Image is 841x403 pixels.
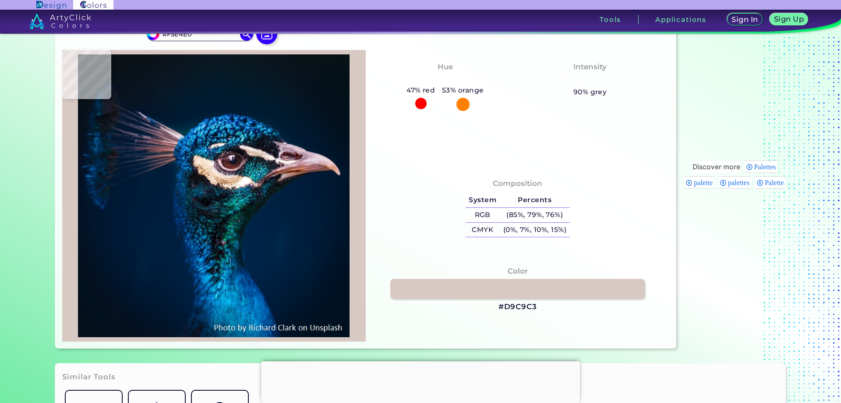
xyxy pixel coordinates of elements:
h3: Red-Orange [417,75,474,85]
h4: Color [508,265,528,278]
div: palette [684,176,714,189]
h4: Hue [438,61,453,73]
span: Palettes [754,163,779,171]
h3: Tools [600,16,621,23]
h5: Sign In [731,16,758,23]
h5: Percents [500,193,570,207]
h5: System [466,193,500,207]
h5: 53% orange [438,85,487,96]
img: icon search [240,28,253,41]
h3: Similar Tools [62,372,116,382]
h5: (85%, 79%, 76%) [500,208,570,222]
h5: (0%, 7%, 10%, 15%) [500,223,570,237]
h5: Sign Up [774,15,804,22]
a: Sign In [727,14,763,26]
h4: Intensity [573,61,607,73]
input: type color.. [159,28,240,40]
h4: Composition [493,177,542,190]
h5: 47% red [403,85,438,96]
img: ArtyClick Design logo [36,1,66,9]
img: img_pavlin.jpg [67,54,361,337]
div: Palette [755,176,785,189]
h3: Applications [655,16,707,23]
div: These are topics related to the article that might interest you [693,161,740,173]
h3: Almost None [559,75,621,85]
h5: 90% grey [573,86,607,98]
span: Palette [765,179,787,186]
div: Palettes [745,160,777,173]
iframe: Advertisement [261,361,580,401]
h3: #D9C9C3 [498,302,537,312]
h5: RGB [466,208,500,222]
span: palettes [728,179,752,186]
span: palette [694,179,715,186]
div: palettes [718,176,751,189]
img: logo_artyclick_colors_white.svg [29,13,91,29]
h5: CMYK [466,223,500,237]
a: Sign Up [770,14,808,26]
